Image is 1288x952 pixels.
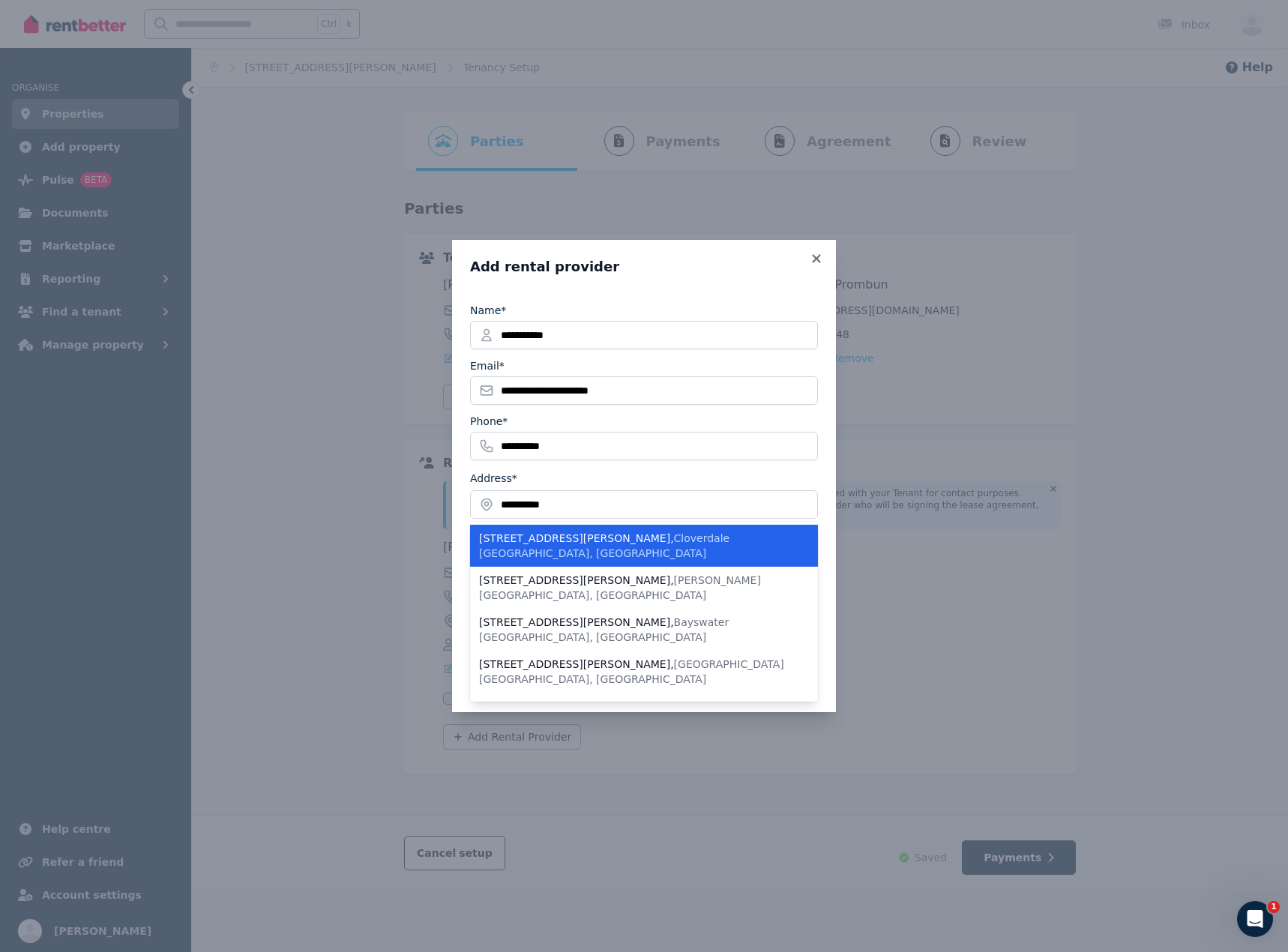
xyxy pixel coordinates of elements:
label: Email* [470,358,505,373]
div: [STREET_ADDRESS][PERSON_NAME] , [479,573,791,603]
h3: Add rental provider [470,258,818,276]
label: Phone* [470,414,508,429]
div: [STREET_ADDRESS][PERSON_NAME] , [479,657,791,687]
div: [STREET_ADDRESS][PERSON_NAME] , [479,699,791,729]
iframe: Intercom live chat [1237,901,1273,937]
label: Name* [470,303,506,318]
label: Address* [470,472,517,484]
span: 1 [1268,901,1280,913]
div: [STREET_ADDRESS][PERSON_NAME] , [479,531,791,561]
div: [STREET_ADDRESS][PERSON_NAME] , [479,615,791,645]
